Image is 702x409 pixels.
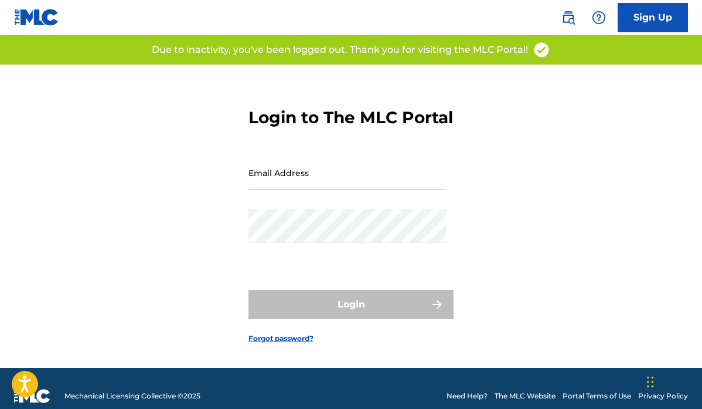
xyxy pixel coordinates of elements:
p: Due to inactivity, you've been logged out. Thank you for visiting the MLC Portal! [152,43,528,57]
div: Drag [647,364,654,400]
a: Portal Terms of Use [563,391,631,401]
img: search [561,11,575,25]
iframe: Chat Widget [643,353,702,409]
a: Forgot password? [248,333,313,344]
a: Sign Up [618,3,688,32]
img: MLC Logo [14,9,59,26]
a: Privacy Policy [638,391,688,401]
a: Public Search [557,6,580,29]
div: Help [587,6,611,29]
h3: Login to The MLC Portal [248,107,453,128]
img: logo [14,389,50,403]
img: access [533,41,550,59]
a: Need Help? [447,391,488,401]
img: help [592,11,606,25]
a: The MLC Website [495,391,556,401]
span: Mechanical Licensing Collective © 2025 [64,391,200,401]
